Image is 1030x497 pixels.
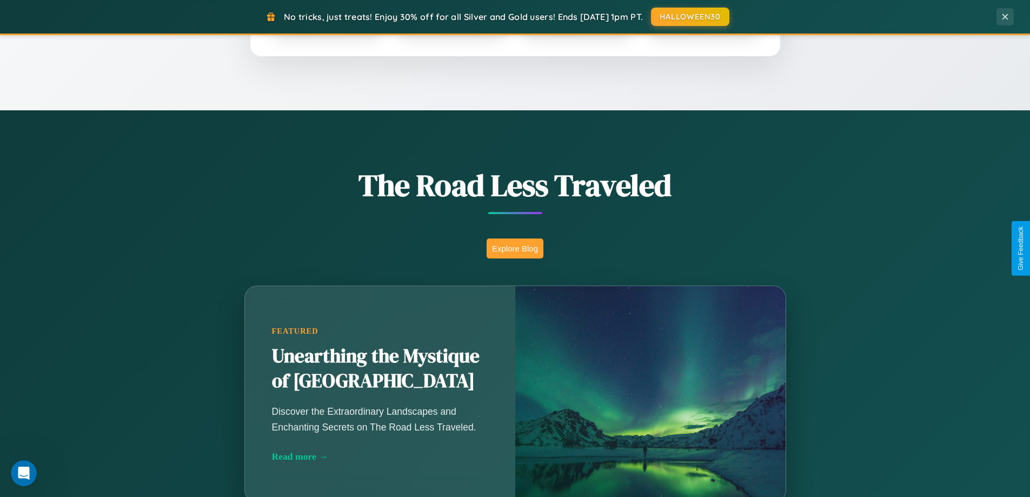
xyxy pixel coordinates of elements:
button: HALLOWEEN30 [651,8,729,26]
div: Featured [272,327,488,336]
div: Read more → [272,451,488,462]
div: Give Feedback [1017,227,1025,270]
button: Explore Blog [487,238,543,259]
iframe: Intercom live chat [11,460,37,486]
h1: The Road Less Traveled [191,164,840,206]
span: No tricks, just treats! Enjoy 30% off for all Silver and Gold users! Ends [DATE] 1pm PT. [284,11,643,22]
p: Discover the Extraordinary Landscapes and Enchanting Secrets on The Road Less Traveled. [272,404,488,434]
h2: Unearthing the Mystique of [GEOGRAPHIC_DATA] [272,344,488,394]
